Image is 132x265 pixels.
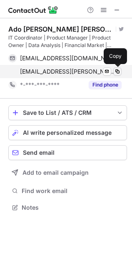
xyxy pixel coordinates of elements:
[23,149,55,156] span: Send email
[22,204,124,211] span: Notes
[20,54,115,62] span: [EMAIL_ADDRESS][DOMAIN_NAME]
[23,129,112,136] span: AI write personalized message
[8,145,127,160] button: Send email
[8,25,113,33] div: Ado [PERSON_NAME] [PERSON_NAME]
[8,185,127,197] button: Find work email
[8,34,127,49] div: IT Coordinator | Product Manager | Product Owner | Data Analysis | Financial Market | Internation...
[22,187,124,195] span: Find work email
[20,68,115,75] span: [EMAIL_ADDRESS][PERSON_NAME][DOMAIN_NAME]
[22,169,89,176] span: Add to email campaign
[8,5,58,15] img: ContactOut v5.3.10
[23,109,112,116] div: Save to List / ATS / CRM
[8,105,127,120] button: save-profile-one-click
[8,202,127,213] button: Notes
[8,125,127,140] button: AI write personalized message
[89,81,122,89] button: Reveal Button
[8,165,127,180] button: Add to email campaign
